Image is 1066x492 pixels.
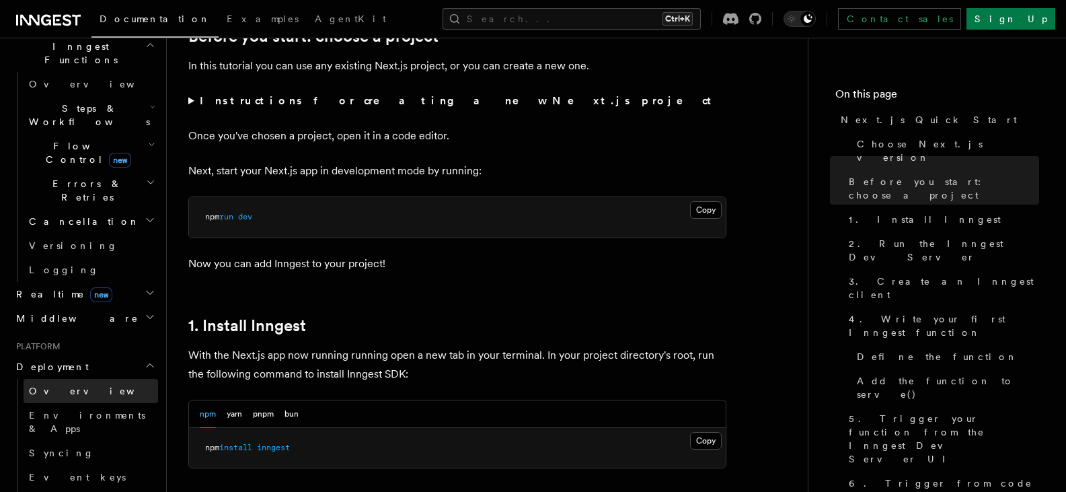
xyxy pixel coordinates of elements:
[443,8,701,30] button: Search...Ctrl+K
[24,258,158,282] a: Logging
[851,345,1039,369] a: Define the function
[100,13,211,24] span: Documentation
[188,254,726,273] p: Now you can add Inngest to your project!
[29,472,126,483] span: Event keys
[91,4,219,38] a: Documentation
[257,443,290,452] span: inngest
[841,113,1017,127] span: Next.js Quick Start
[11,282,158,306] button: Realtimenew
[238,212,252,221] span: dev
[843,307,1039,345] a: 4. Write your first Inngest function
[24,139,148,166] span: Flow Control
[188,316,306,335] a: 1. Install Inngest
[835,108,1039,132] a: Next.js Quick Start
[784,11,816,27] button: Toggle dark mode
[24,72,158,96] a: Overview
[690,201,722,219] button: Copy
[188,346,726,384] p: With the Next.js app now running running open a new tab in your terminal. In your project directo...
[857,374,1039,401] span: Add the function to serve()
[849,213,1001,226] span: 1. Install Inngest
[843,170,1039,207] a: Before you start: choose a project
[315,13,386,24] span: AgentKit
[835,86,1039,108] h4: On this page
[11,355,158,379] button: Deployment
[849,312,1039,339] span: 4. Write your first Inngest function
[109,153,131,168] span: new
[200,400,216,428] button: npm
[662,12,693,26] kbd: Ctrl+K
[24,379,158,403] a: Overview
[849,237,1039,264] span: 2. Run the Inngest Dev Server
[843,269,1039,307] a: 3. Create an Inngest client
[227,400,242,428] button: yarn
[219,212,233,221] span: run
[29,240,118,251] span: Versioning
[24,96,158,134] button: Steps & Workflows
[188,127,726,145] p: Once you've chosen a project, open it in a code editor.
[24,134,158,172] button: Flow Controlnew
[11,360,89,374] span: Deployment
[200,94,717,107] strong: Instructions for creating a new Next.js project
[205,443,219,452] span: npm
[24,172,158,209] button: Errors & Retries
[24,234,158,258] a: Versioning
[227,13,299,24] span: Examples
[11,341,61,352] span: Platform
[11,40,145,67] span: Inngest Functions
[843,232,1039,269] a: 2. Run the Inngest Dev Server
[24,465,158,489] a: Event keys
[219,443,252,452] span: install
[24,209,158,234] button: Cancellation
[849,477,1032,490] span: 6. Trigger from code
[838,8,961,30] a: Contact sales
[205,212,219,221] span: npm
[24,177,146,204] span: Errors & Retries
[11,312,139,325] span: Middleware
[851,132,1039,170] a: Choose Next.js version
[690,432,722,450] button: Copy
[284,400,299,428] button: bun
[24,403,158,441] a: Environments & Apps
[24,441,158,465] a: Syncing
[857,350,1018,363] span: Define the function
[849,275,1039,302] span: 3. Create an Inngest client
[29,448,94,458] span: Syncing
[11,34,158,72] button: Inngest Functions
[24,215,140,228] span: Cancellation
[24,102,150,129] span: Steps & Workflows
[849,175,1039,202] span: Before you start: choose a project
[188,57,726,75] p: In this tutorial you can use any existing Next.js project, or you can create a new one.
[851,369,1039,407] a: Add the function to serve()
[188,162,726,180] p: Next, start your Next.js app in development mode by running:
[29,386,167,396] span: Overview
[11,306,158,330] button: Middleware
[11,287,112,301] span: Realtime
[843,207,1039,232] a: 1. Install Inngest
[849,412,1039,466] span: 5. Trigger your function from the Inngest Dev Server UI
[307,4,394,36] a: AgentKit
[29,265,99,275] span: Logging
[188,92,726,110] summary: Instructions for creating a new Next.js project
[843,407,1039,471] a: 5. Trigger your function from the Inngest Dev Server UI
[219,4,307,36] a: Examples
[29,79,167,90] span: Overview
[90,287,112,302] span: new
[857,137,1039,164] span: Choose Next.js version
[966,8,1055,30] a: Sign Up
[29,410,145,434] span: Environments & Apps
[253,400,274,428] button: pnpm
[11,72,158,282] div: Inngest Functions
